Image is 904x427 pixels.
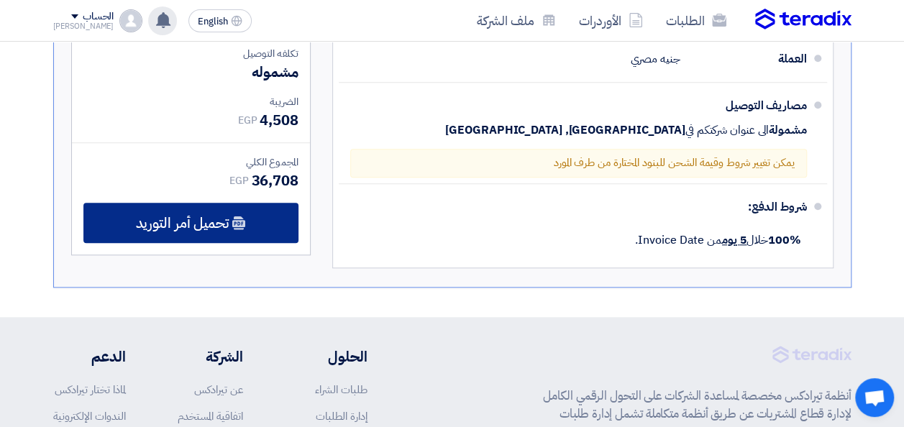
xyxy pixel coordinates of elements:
[316,408,367,424] a: إدارة الطلبات
[769,123,806,137] span: مشمولة
[188,9,252,32] button: English
[768,231,801,249] strong: 100%
[630,45,680,73] div: جنيه مصري
[692,42,807,76] div: العملة
[198,17,228,27] span: English
[855,378,894,417] div: Open chat
[722,231,747,249] u: 5 يوم
[136,216,229,229] span: تحميل أمر التوريد
[178,408,243,424] a: اتفاقية المستخدم
[53,346,126,367] li: الدعم
[465,4,567,37] a: ملف الشركة
[260,109,298,131] span: 4,508
[83,46,298,61] div: تكلفه التوصيل
[53,408,126,424] a: الندوات الإلكترونية
[755,9,852,30] img: Teradix logo
[168,346,243,367] li: الشركة
[119,9,142,32] img: profile_test.png
[445,123,685,137] span: [GEOGRAPHIC_DATA], [GEOGRAPHIC_DATA]
[194,382,243,398] a: عن تيرادكس
[685,123,769,137] span: الى عنوان شركتكم في
[567,4,654,37] a: الأوردرات
[55,382,126,398] a: لماذا تختار تيرادكس
[229,173,249,188] span: EGP
[315,382,367,398] a: طلبات الشراء
[350,149,807,178] div: يمكن تغيير شروط وقيمة الشحن للبنود المختارة من طرف المورد
[286,346,367,367] li: الحلول
[251,170,298,191] span: 36,708
[83,94,298,109] div: الضريبة
[692,88,807,123] div: مصاريف التوصيل
[251,61,298,83] span: مشموله
[654,4,738,37] a: الطلبات
[238,113,257,128] span: EGP
[83,155,298,170] div: المجموع الكلي
[53,22,114,30] div: [PERSON_NAME]
[635,231,800,249] span: خلال من Invoice Date.
[362,190,807,224] div: شروط الدفع:
[83,11,114,23] div: الحساب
